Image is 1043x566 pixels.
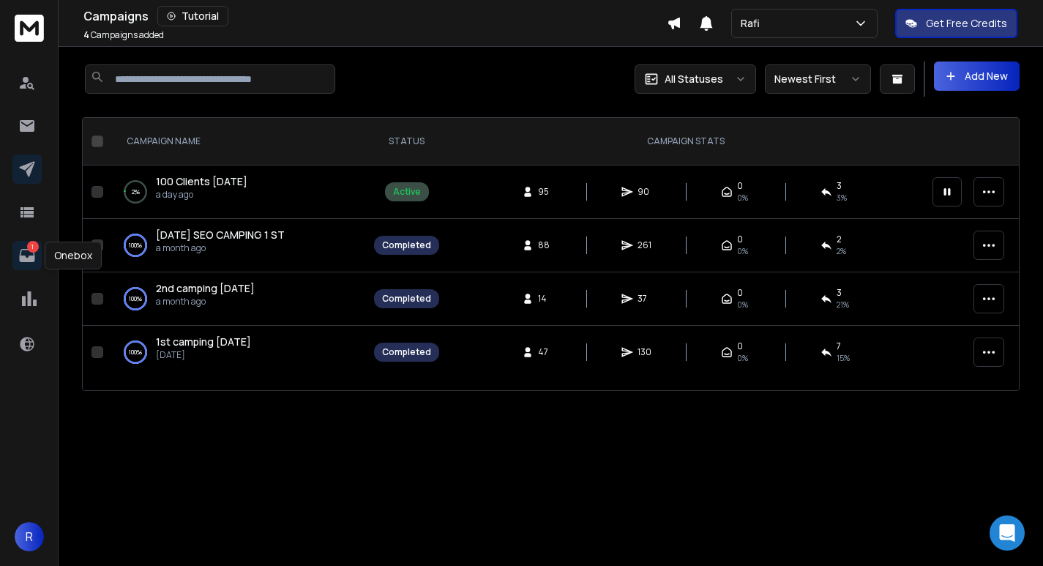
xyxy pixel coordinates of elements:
span: 88 [538,239,553,251]
span: 2nd camping [DATE] [156,281,255,295]
span: 3 [837,287,842,299]
p: All Statuses [665,72,723,86]
div: Campaigns [83,6,667,26]
p: 100 % [129,291,142,306]
button: R [15,522,44,551]
p: a month ago [156,296,255,308]
span: 95 [538,186,553,198]
a: 1 [12,241,42,270]
p: [DATE] [156,349,251,361]
span: 0 [737,287,743,299]
p: Rafi [741,16,766,31]
a: [DATE] SEO CAMPING 1 ST [156,228,285,242]
td: 100%2nd camping [DATE]a month ago [109,272,365,326]
p: a day ago [156,189,247,201]
td: 100%[DATE] SEO CAMPING 1 STa month ago [109,219,365,272]
span: 0 [737,340,743,352]
span: 0% [737,352,748,364]
th: CAMPAIGN STATS [448,118,924,165]
button: Add New [934,62,1020,91]
th: STATUS [365,118,448,165]
div: Onebox [45,242,102,269]
button: Get Free Credits [895,9,1017,38]
span: 21 % [837,299,849,310]
td: 2%100 Clients [DATE]a day ago [109,165,365,219]
span: 0% [737,245,748,257]
span: 1st camping [DATE] [156,335,251,349]
div: Active [393,186,421,198]
span: 90 [638,186,652,198]
div: Open Intercom Messenger [990,515,1025,551]
th: CAMPAIGN NAME [109,118,365,165]
span: 0 [737,180,743,192]
div: Completed [382,346,431,358]
p: Get Free Credits [926,16,1007,31]
a: 2nd camping [DATE] [156,281,255,296]
span: 2 [837,234,842,245]
span: 261 [638,239,652,251]
p: 1 [27,241,39,253]
p: a month ago [156,242,285,254]
div: Completed [382,293,431,305]
span: 100 Clients [DATE] [156,174,247,188]
span: 37 [638,293,652,305]
span: 7 [837,340,841,352]
span: 0% [737,192,748,204]
p: Campaigns added [83,29,164,41]
span: 3 [837,180,842,192]
td: 100%1st camping [DATE][DATE] [109,326,365,379]
span: 0 [737,234,743,245]
div: Completed [382,239,431,251]
p: 2 % [132,185,140,199]
span: 2 % [837,245,846,257]
span: 47 [538,346,553,358]
a: 100 Clients [DATE] [156,174,247,189]
span: 3 % [837,192,847,204]
p: 100 % [129,345,142,360]
span: 4 [83,29,89,41]
span: 130 [638,346,652,358]
button: Tutorial [157,6,228,26]
span: 15 % [837,352,850,364]
p: 100 % [129,238,142,253]
button: Newest First [765,64,871,94]
span: 0% [737,299,748,310]
span: 14 [538,293,553,305]
a: 1st camping [DATE] [156,335,251,349]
